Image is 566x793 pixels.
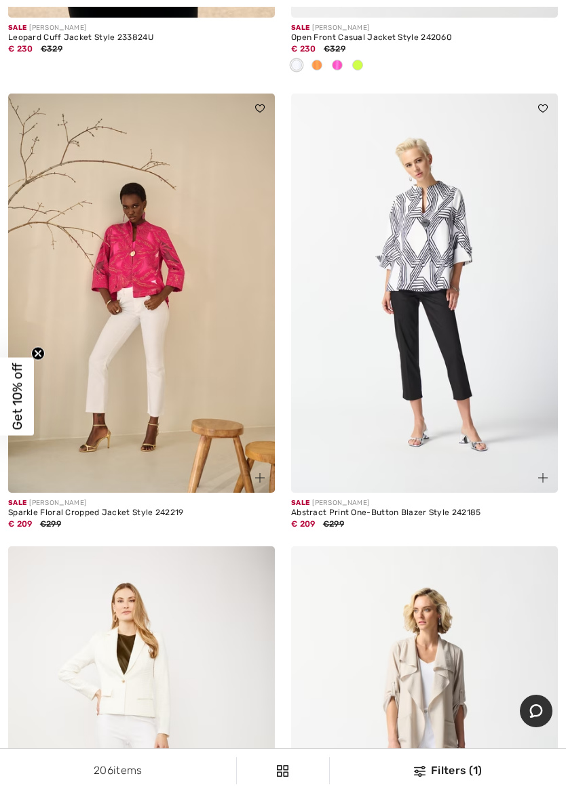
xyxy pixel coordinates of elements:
div: Leopard Cuff Jacket Style 233824U [8,33,275,43]
span: Sale [8,24,26,32]
div: Sparkle Floral Cropped Jacket Style 242219 [8,508,275,518]
div: Ultra pink [327,55,347,77]
iframe: Opens a widget where you can chat to one of our agents [520,695,552,729]
div: Vanilla 30 [286,55,307,77]
span: Sale [291,499,309,507]
div: Filters (1) [338,762,558,779]
span: €329 [324,44,345,54]
div: Abstract Print One-Button Blazer Style 242185 [291,508,558,518]
img: plus_v2.svg [255,473,265,483]
span: 206 [94,764,113,777]
span: € 230 [8,44,33,54]
img: Sparkle Floral Cropped Jacket Style 242219. Pink/gold [8,94,275,493]
span: Sale [8,499,26,507]
span: €329 [41,44,62,54]
img: Abstract Print One-Button Blazer Style 242185. Vanilla/Black [291,94,558,493]
div: Open Front Casual Jacket Style 242060 [291,33,558,43]
div: [PERSON_NAME] [291,498,558,508]
button: Close teaser [31,347,45,361]
div: [PERSON_NAME] [8,498,275,508]
img: heart_black_full.svg [538,104,548,113]
img: Filters [277,765,288,777]
span: Sale [291,24,309,32]
span: Get 10% off [10,363,25,430]
span: €299 [40,519,61,529]
span: € 230 [291,44,316,54]
img: heart_black_full.svg [255,104,265,113]
div: [PERSON_NAME] [291,23,558,33]
div: Key lime [347,55,368,77]
img: plus_v2.svg [538,473,548,483]
span: €299 [323,519,344,529]
span: € 209 [291,519,316,529]
div: Mandarin [307,55,327,77]
div: [PERSON_NAME] [8,23,275,33]
span: € 209 [8,519,33,529]
img: Filters [414,766,426,777]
